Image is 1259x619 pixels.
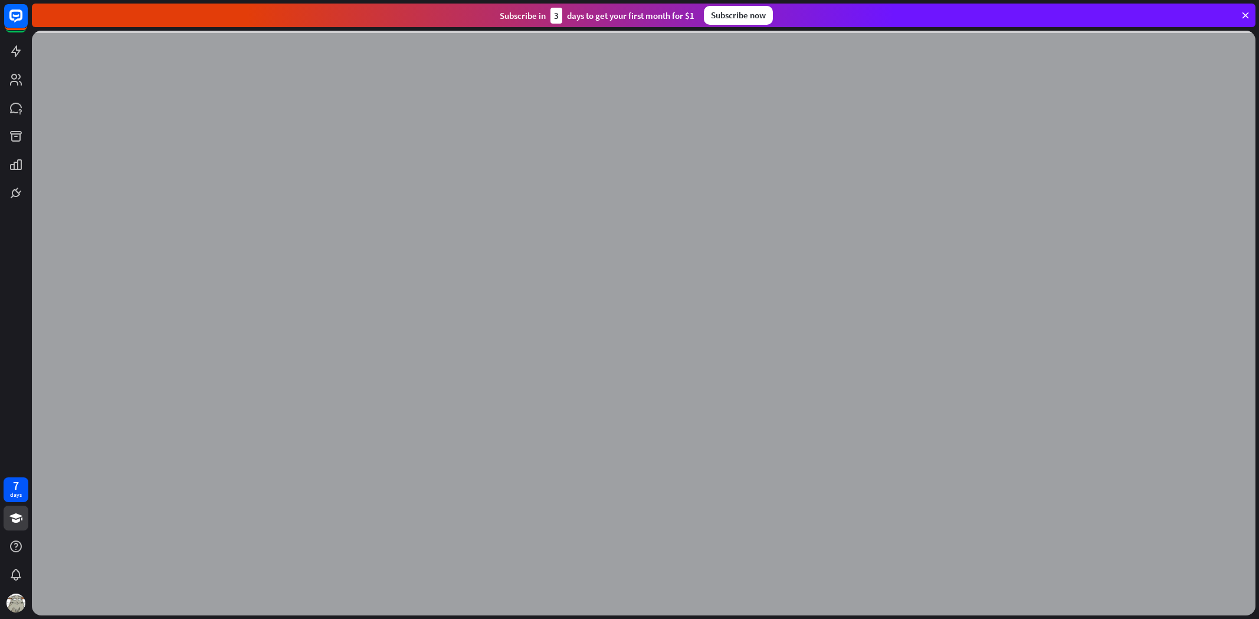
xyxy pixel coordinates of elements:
[550,8,562,24] div: 3
[704,6,773,25] div: Subscribe now
[10,491,22,499] div: days
[4,477,28,502] a: 7 days
[500,8,694,24] div: Subscribe in days to get your first month for $1
[13,480,19,491] div: 7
